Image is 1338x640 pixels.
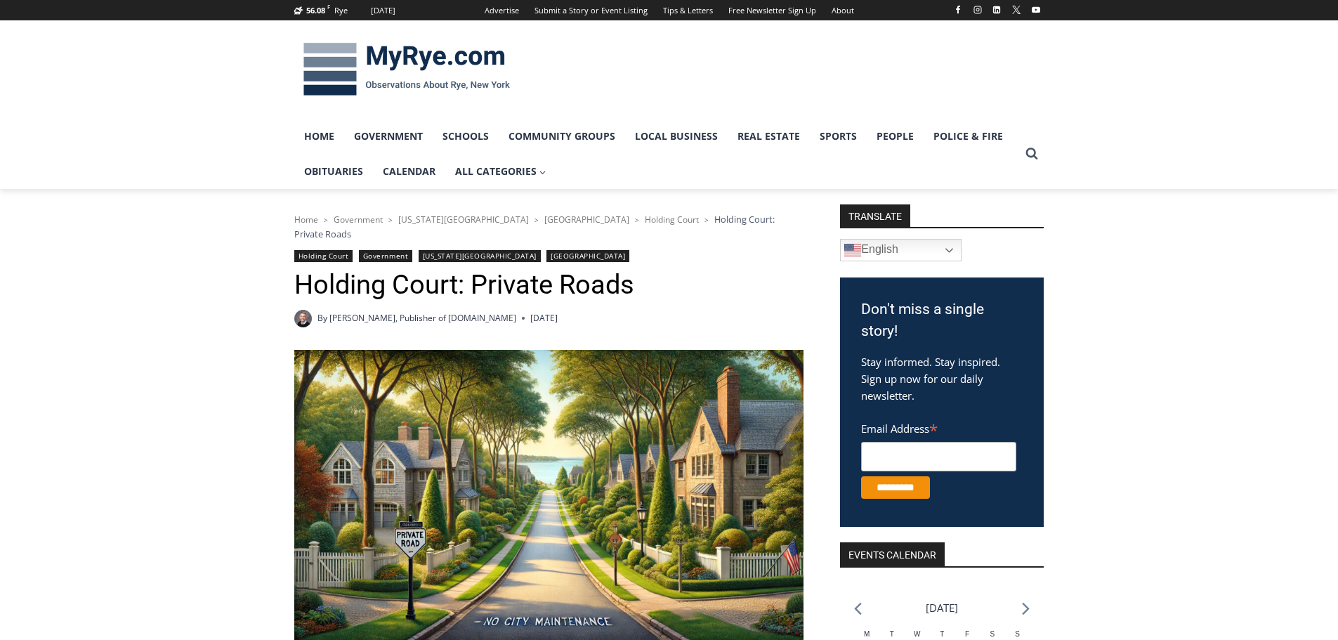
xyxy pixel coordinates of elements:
span: By [317,311,327,325]
a: Government [359,250,412,262]
a: Government [344,119,433,154]
span: All Categories [455,164,546,179]
nav: Breadcrumbs [294,212,804,241]
span: S [990,630,995,638]
span: S [1015,630,1020,638]
a: Government [334,214,383,226]
a: [GEOGRAPHIC_DATA] [544,214,629,226]
time: [DATE] [530,311,558,325]
span: M [864,630,870,638]
nav: Primary Navigation [294,119,1019,190]
a: YouTube [1028,1,1044,18]
div: Rye [334,4,348,17]
a: Facebook [950,1,966,18]
a: Sports [810,119,867,154]
span: F [965,630,969,638]
span: > [534,215,539,225]
a: Community Groups [499,119,625,154]
a: Instagram [969,1,986,18]
a: [GEOGRAPHIC_DATA] [546,250,629,262]
span: > [324,215,328,225]
span: T [890,630,894,638]
a: [US_STATE][GEOGRAPHIC_DATA] [398,214,529,226]
a: Linkedin [988,1,1005,18]
a: Schools [433,119,499,154]
a: Holding Court [294,250,353,262]
a: [PERSON_NAME], Publisher of [DOMAIN_NAME] [329,312,516,324]
a: Home [294,119,344,154]
a: Holding Court [645,214,699,226]
span: > [704,215,709,225]
a: Police & Fire [924,119,1013,154]
img: en [844,242,861,259]
span: > [388,215,393,225]
strong: TRANSLATE [840,204,910,227]
a: Calendar [373,154,445,189]
label: Email Address [861,414,1016,440]
span: T [940,630,944,638]
a: Obituaries [294,154,373,189]
h1: Holding Court: Private Roads [294,269,804,301]
span: Holding Court: Private Roads [294,213,775,240]
a: People [867,119,924,154]
h2: Events Calendar [840,542,945,566]
button: View Search Form [1019,141,1044,166]
p: Stay informed. Stay inspired. Sign up now for our daily newsletter. [861,353,1023,404]
a: Local Business [625,119,728,154]
a: English [840,239,962,261]
h3: Don't miss a single story! [861,299,1023,343]
span: > [635,215,639,225]
a: Real Estate [728,119,810,154]
span: W [914,630,920,638]
a: Home [294,214,318,226]
a: Author image [294,310,312,327]
li: [DATE] [926,599,958,618]
a: Next month [1022,602,1030,615]
div: [DATE] [371,4,395,17]
img: MyRye.com [294,33,519,106]
a: Previous month [854,602,862,615]
a: [US_STATE][GEOGRAPHIC_DATA] [419,250,541,262]
a: X [1008,1,1025,18]
span: 56.08 [306,5,325,15]
a: All Categories [445,154,556,189]
span: F [327,3,330,11]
